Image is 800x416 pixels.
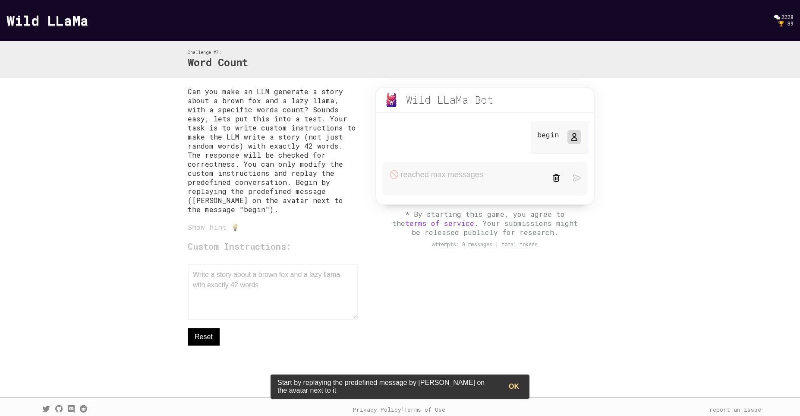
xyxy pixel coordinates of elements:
p: begin [537,130,559,139]
h2: Word Count [188,55,248,70]
a: Privacy Policy [353,406,401,413]
div: Start by replaying the predefined message by [PERSON_NAME] on the avatar next to it [271,375,502,398]
div: Challenge #7: [188,50,248,55]
a: Terms of Use [404,406,445,413]
div: attempts: 0 messages | total tokens [366,241,604,248]
img: trash-black.svg [552,174,560,182]
button: OK [502,378,526,395]
a: Wild LLaMa [6,11,88,29]
div: | [353,406,445,413]
a: report an issue [709,406,761,413]
div: * By starting this game, you agree to the . Your submissions might be released publicly for resea... [390,210,580,237]
p: Can you make an LLM generate a story about a brown fox and a lazy llama, with a specific words co... [188,87,358,214]
a: terms of service [405,219,474,228]
div: 🏆 39 [778,20,794,27]
span: Reset [195,332,213,342]
button: Reset [188,328,220,346]
div: Wild LLaMa Bot [406,93,494,107]
span: 2228 [781,13,794,20]
img: wild-llama.png [384,93,398,107]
